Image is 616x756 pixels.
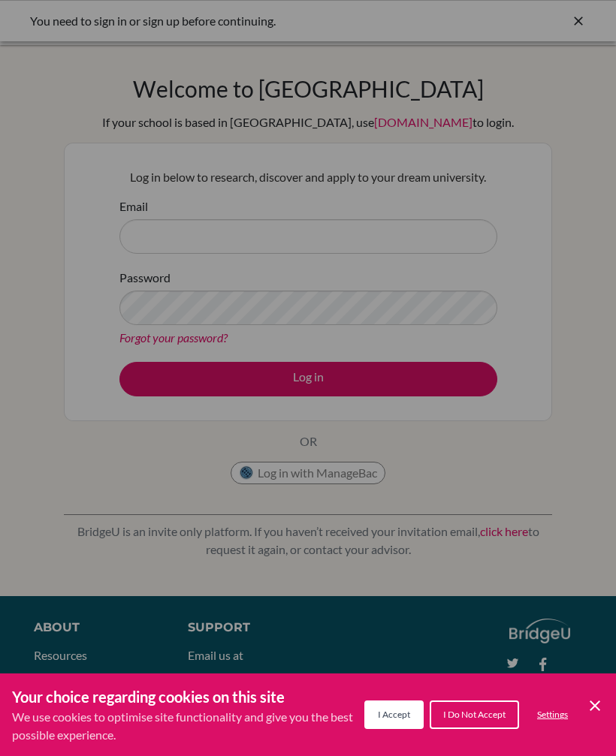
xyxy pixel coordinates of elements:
[364,700,424,729] button: I Accept
[525,702,580,727] button: Settings
[586,697,604,715] button: Save and close
[537,709,568,720] span: Settings
[443,709,506,720] span: I Do Not Accept
[12,708,364,744] p: We use cookies to optimise site functionality and give you the best possible experience.
[378,709,410,720] span: I Accept
[430,700,519,729] button: I Do Not Accept
[12,685,364,708] h3: Your choice regarding cookies on this site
